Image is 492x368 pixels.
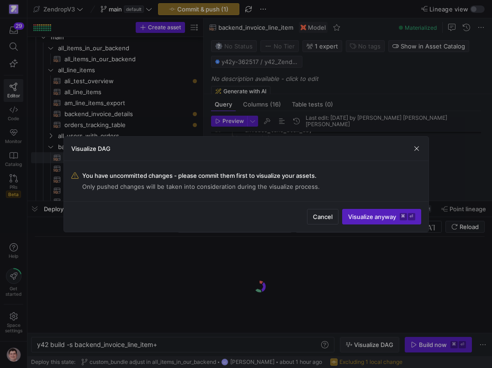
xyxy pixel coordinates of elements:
h3: Visualize DAG [71,145,111,152]
button: Visualize anyway⌘⏎ [342,209,421,224]
button: Cancel [307,209,339,224]
span: You have uncommitted changes - please commit them first to visualize your assets. [82,172,320,179]
span: Cancel [313,213,333,220]
span: Only pushed changes will be taken into consideration during the visualize process. [82,183,320,190]
kbd: ⌘ [400,213,407,220]
kbd: ⏎ [408,213,415,220]
span: Visualize anyway [348,213,415,220]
